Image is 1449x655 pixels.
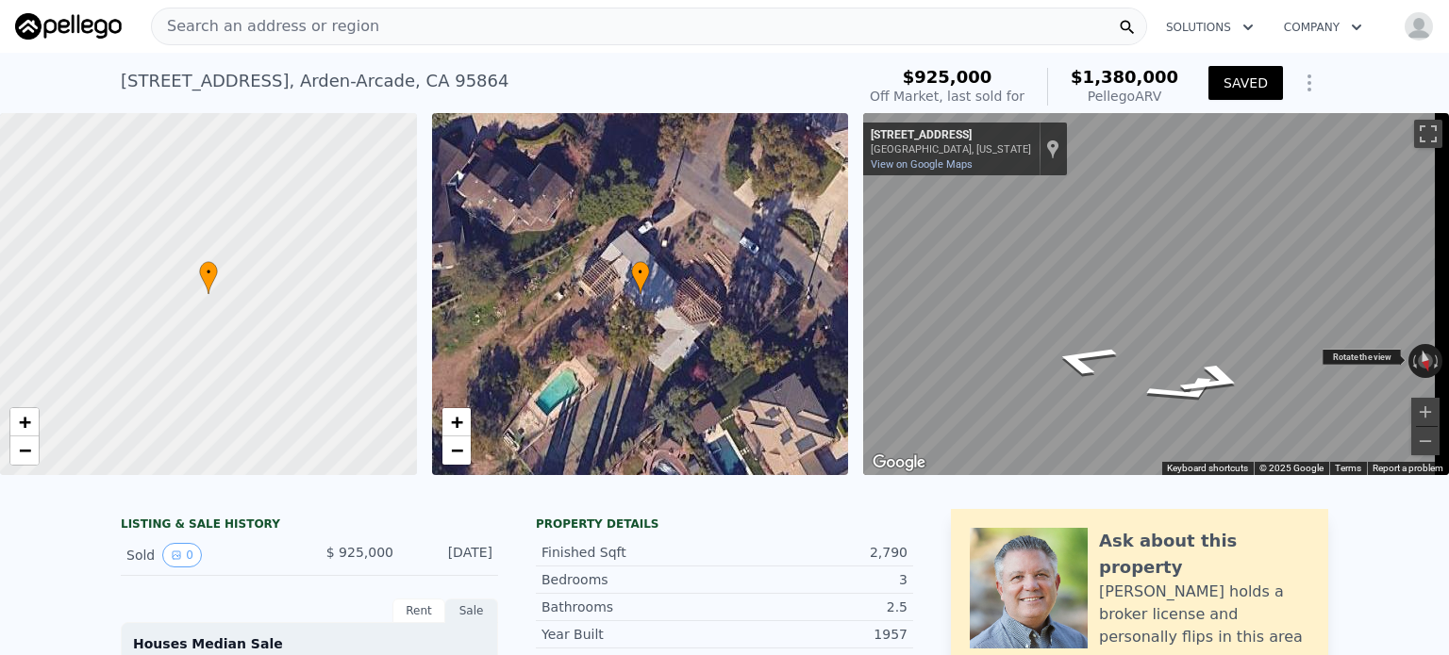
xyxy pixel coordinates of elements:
div: Sold [126,543,294,567]
img: avatar [1404,11,1434,41]
div: 2,790 [724,543,908,562]
a: View on Google Maps [871,158,973,171]
button: Solutions [1151,10,1269,44]
div: [DATE] [408,543,492,567]
div: Property details [536,516,913,532]
span: • [631,264,650,281]
button: View historical data [162,543,202,567]
button: Zoom out [1411,427,1440,455]
div: Pellego ARV [1071,87,1178,106]
span: − [19,438,31,462]
div: Finished Sqft [541,543,724,562]
button: Rotate clockwise [1433,344,1443,378]
div: Year Built [541,625,724,644]
button: Reset the view [1414,343,1437,380]
img: Google [868,450,930,475]
div: [STREET_ADDRESS] [871,128,1031,143]
span: + [450,410,462,434]
button: Zoom in [1411,398,1440,426]
div: 1957 [724,625,908,644]
path: Go Southeast, Mariemont Ave [1023,336,1144,384]
a: Open this area in Google Maps (opens a new window) [868,450,930,475]
span: $1,380,000 [1071,67,1178,87]
div: Bathrooms [541,598,724,616]
span: © 2025 Google [1259,463,1324,473]
button: Keyboard shortcuts [1167,462,1248,475]
a: Zoom out [442,436,471,465]
div: Sale [445,598,498,623]
span: • [199,264,218,281]
div: Street View [863,113,1449,475]
button: Toggle fullscreen view [1414,120,1442,148]
div: • [199,261,218,294]
span: Search an address or region [152,15,379,38]
span: + [19,410,31,434]
div: • [631,261,650,294]
button: Company [1269,10,1377,44]
span: $ 925,000 [326,545,393,560]
div: Rotate the view [1323,349,1402,365]
a: Zoom out [10,436,39,465]
span: $925,000 [903,67,992,87]
a: Show location on map [1046,139,1059,159]
div: Map [863,113,1449,475]
button: Show Options [1291,64,1328,102]
span: − [450,438,462,462]
img: Pellego [15,13,122,40]
a: Report a problem [1373,463,1443,473]
button: SAVED [1208,66,1283,100]
div: 2.5 [724,598,908,616]
div: [PERSON_NAME] holds a broker license and personally flips in this area [1099,581,1309,648]
div: Houses Median Sale [133,634,486,653]
div: Off Market, last sold for [870,87,1024,106]
div: LISTING & SALE HISTORY [121,516,498,535]
a: Zoom in [10,408,39,436]
div: Rent [392,598,445,623]
div: [STREET_ADDRESS] , Arden-Arcade , CA 95864 [121,68,508,94]
path: Go Northwest, Mariemont Ave [1151,355,1275,403]
div: 3 [724,570,908,589]
div: [GEOGRAPHIC_DATA], [US_STATE] [871,143,1031,156]
div: Bedrooms [541,570,724,589]
div: Ask about this property [1099,528,1309,581]
button: Rotate counterclockwise [1408,344,1419,378]
a: Zoom in [442,408,471,436]
a: Terms [1335,463,1361,473]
